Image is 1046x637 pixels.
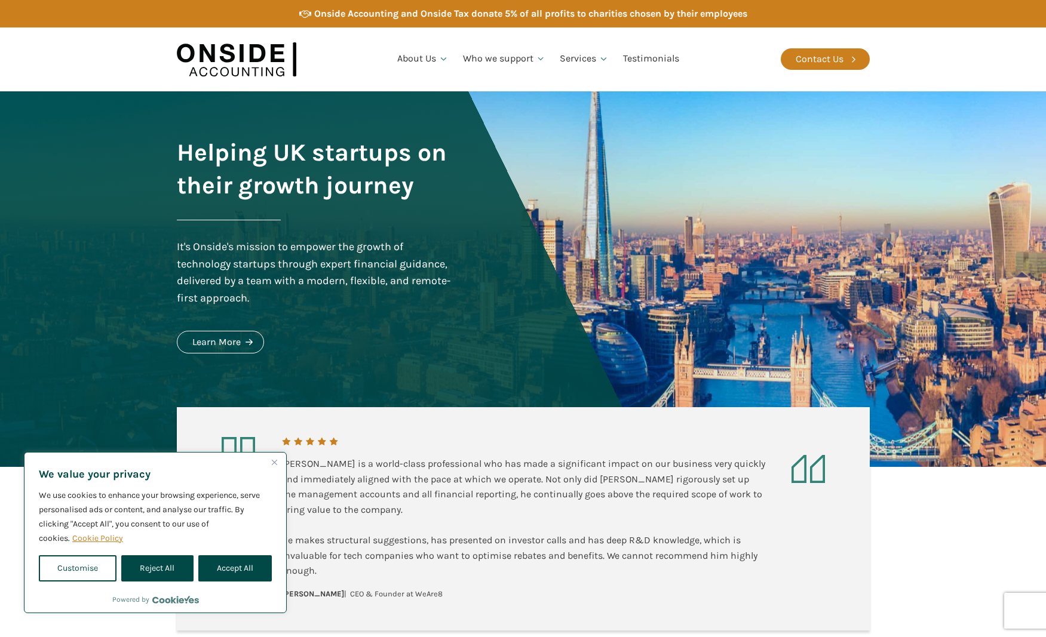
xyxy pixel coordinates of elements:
a: Contact Us [781,48,870,70]
div: Learn More [192,334,241,350]
div: Onside Accounting and Onside Tax donate 5% of all profits to charities chosen by their employees [314,6,747,21]
div: Contact Us [796,51,843,67]
a: About Us [390,39,456,79]
a: Services [553,39,616,79]
b: [PERSON_NAME] [281,589,344,598]
img: Close [272,460,277,465]
a: Visit CookieYes website [152,596,199,604]
img: Onside Accounting [177,36,296,82]
button: Reject All [121,555,193,581]
a: Who we support [456,39,553,79]
div: It's Onside's mission to empower the growth of technology startups through expert financial guida... [177,238,454,307]
h1: Helping UK startups on their growth journey [177,136,454,202]
div: We value your privacy [24,452,287,613]
a: Testimonials [616,39,686,79]
div: Powered by [112,593,199,605]
div: [PERSON_NAME] is a world-class professional who has made a significant impact on our business ver... [281,456,765,578]
button: Customise [39,555,116,581]
a: Cookie Policy [72,533,124,544]
button: Close [267,455,281,469]
p: We use cookies to enhance your browsing experience, serve personalised ads or content, and analys... [39,488,272,546]
div: | CEO & Founder at WeAre8 [281,588,443,601]
button: Accept All [198,555,272,581]
a: Learn More [177,331,264,353]
p: We value your privacy [39,467,272,481]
